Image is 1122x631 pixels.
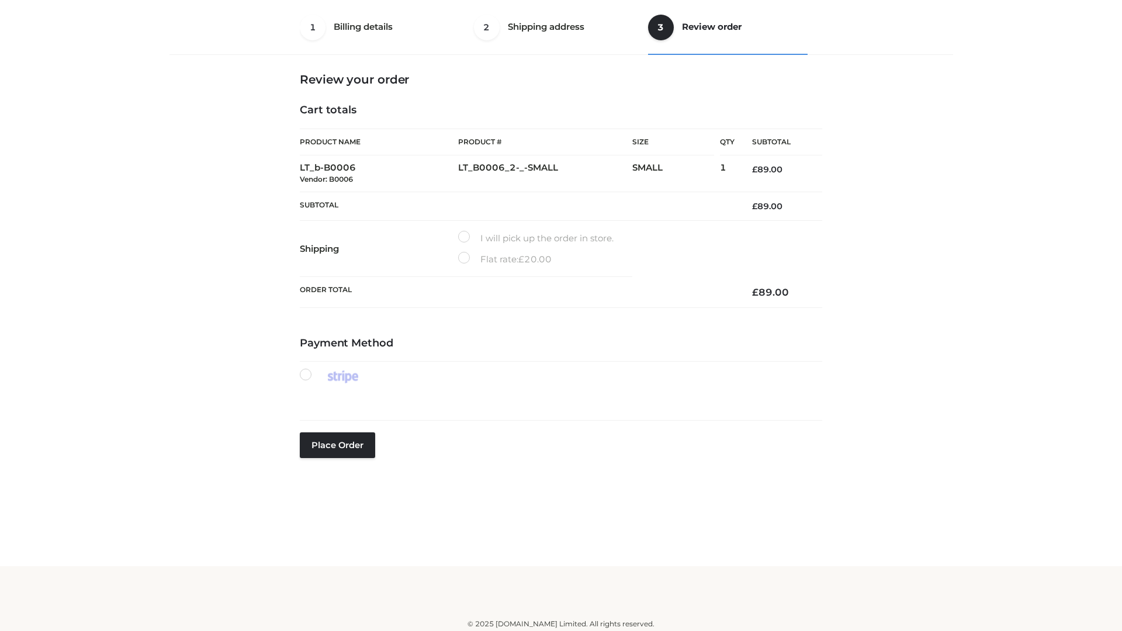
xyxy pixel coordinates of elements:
th: Subtotal [300,192,735,220]
span: £ [752,201,757,212]
th: Order Total [300,277,735,308]
td: LT_b-B0006 [300,155,458,192]
th: Size [632,129,714,155]
small: Vendor: B0006 [300,175,353,183]
th: Product # [458,129,632,155]
td: SMALL [632,155,720,192]
label: I will pick up the order in store. [458,231,614,246]
th: Shipping [300,221,458,277]
bdi: 89.00 [752,164,782,175]
h4: Cart totals [300,104,822,117]
div: © 2025 [DOMAIN_NAME] Limited. All rights reserved. [174,618,948,630]
bdi: 89.00 [752,286,789,298]
bdi: 20.00 [518,254,552,265]
button: Place order [300,432,375,458]
span: £ [752,164,757,175]
bdi: 89.00 [752,201,782,212]
td: LT_B0006_2-_-SMALL [458,155,632,192]
th: Product Name [300,129,458,155]
h4: Payment Method [300,337,822,350]
span: £ [752,286,759,298]
td: 1 [720,155,735,192]
label: Flat rate: [458,252,552,267]
th: Qty [720,129,735,155]
th: Subtotal [735,129,822,155]
span: £ [518,254,524,265]
h3: Review your order [300,72,822,86]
